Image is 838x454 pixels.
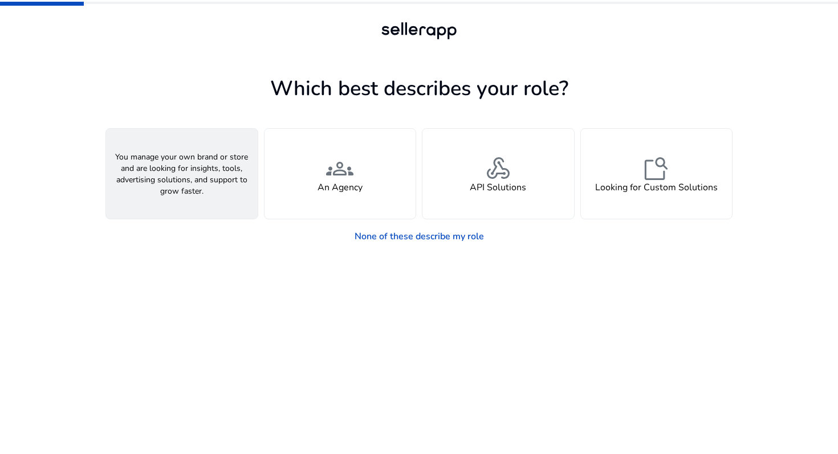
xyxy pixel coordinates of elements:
a: None of these describe my role [345,225,493,248]
h4: API Solutions [470,182,526,193]
button: feature_searchLooking for Custom Solutions [580,128,733,219]
h1: Which best describes your role? [105,76,733,101]
span: feature_search [642,155,670,182]
span: groups [326,155,353,182]
span: webhook [485,155,512,182]
h4: Looking for Custom Solutions [595,182,718,193]
button: webhookAPI Solutions [422,128,575,219]
h4: An Agency [318,182,363,193]
button: groupsAn Agency [264,128,417,219]
button: You manage your own brand or store and are looking for insights, tools, advertising solutions, an... [105,128,258,219]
